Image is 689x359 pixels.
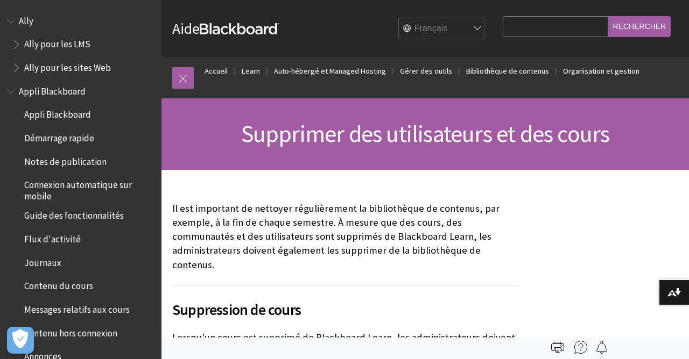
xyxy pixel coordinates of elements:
[574,341,587,354] img: More help
[24,35,90,50] span: Ally pour les LMS
[551,341,564,354] img: Print
[24,176,154,202] span: Connexion automatique sur mobile
[172,285,519,321] h2: Suppression de cours
[172,202,519,272] p: Il est important de nettoyer régulièrement la bibliothèque de contenus, par exemple, à la fin de ...
[399,18,485,39] select: Site Language Selector
[24,324,117,339] span: Contenu hors connexion
[242,64,260,78] a: Learn
[200,23,279,34] strong: Blackboard
[24,277,93,292] span: Contenu du cours
[24,230,81,245] span: Flux d'activité
[274,64,386,78] a: Auto-hébergé et Managed Hosting
[24,106,91,120] span: Appli Blackboard
[241,119,610,148] span: Supprimer des utilisateurs et des cours
[24,254,61,268] span: Journaux
[205,64,228,78] a: Accueil
[608,16,671,37] input: Rechercher
[172,19,279,38] a: AideBlackboard
[7,327,34,354] button: Ouvrir le centre de préférences
[595,341,608,354] img: Follow this page
[24,207,124,221] span: Guide des fonctionnalités
[24,129,94,143] span: Démarrage rapide
[19,12,33,26] span: Ally
[466,64,549,78] a: Bibliothèque de contenus
[24,59,111,73] span: Ally pour les sites Web
[563,64,639,78] a: Organisation et gestion
[400,64,452,78] a: Gérer des outils
[24,153,107,167] span: Notes de publication
[19,82,86,97] span: Appli Blackboard
[6,12,155,77] nav: Book outline for Anthology Ally Help
[24,300,130,315] span: Messages relatifs aux cours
